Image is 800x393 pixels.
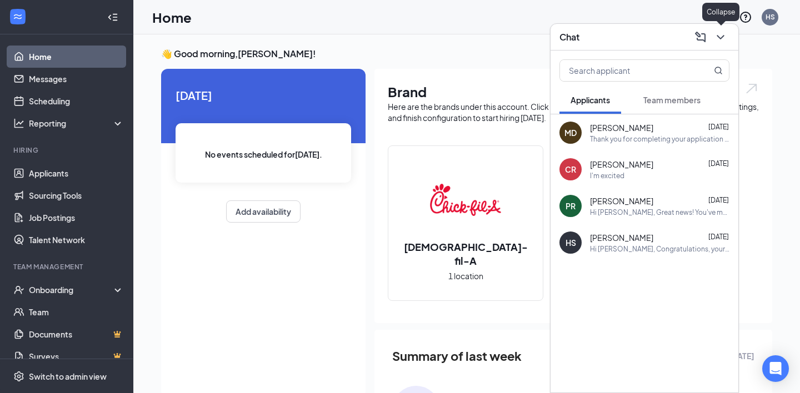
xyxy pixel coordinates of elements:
h1: Brand [388,82,759,101]
div: MD [564,127,577,138]
svg: Collapse [107,12,118,23]
span: [DATE] [708,196,729,204]
span: No events scheduled for [DATE] . [205,148,322,160]
svg: ChevronDown [714,31,727,44]
a: Sourcing Tools [29,184,124,206]
span: [DATE] [176,87,351,104]
span: [PERSON_NAME] [590,195,653,206]
div: Hi [PERSON_NAME], Congratulations, your interview with [DEMOGRAPHIC_DATA]-fil-A for Dining Room H... [590,244,729,254]
h2: [DEMOGRAPHIC_DATA]-fil-A [388,240,543,268]
div: I'm excited [590,171,624,180]
span: [PERSON_NAME] [590,159,653,170]
div: PR [566,200,576,211]
h3: 👋 Good morning, [PERSON_NAME] ! [161,48,772,60]
a: Messages [29,68,124,90]
svg: UserCheck [13,284,24,295]
svg: QuestionInfo [739,11,752,24]
div: Thank you for completing your application for the Front of House Team Member: Part-Time position.... [590,134,729,144]
span: [PERSON_NAME] [590,232,653,243]
span: [DATE] [708,123,729,131]
div: Here are the brands under this account. Click into a brand to see your locations, managers, job p... [388,101,759,123]
svg: WorkstreamLogo [12,11,23,22]
svg: Analysis [13,118,24,129]
img: Chick-fil-A [430,164,501,235]
span: [PERSON_NAME] [590,122,653,133]
img: open.6027fd2a22e1237b5b06.svg [744,82,759,95]
a: Scheduling [29,90,124,112]
span: Summary of last week [392,346,522,366]
h1: Home [152,8,192,27]
button: ChevronDown [712,28,729,46]
div: Collapse [702,3,739,21]
button: Add availability [226,200,301,223]
a: Talent Network [29,229,124,251]
span: Applicants [571,95,610,105]
span: [DATE] [708,233,729,241]
span: Team members [643,95,701,105]
div: HS [566,237,576,248]
div: HS [766,12,775,22]
div: CR [565,164,576,175]
div: Open Intercom Messenger [762,355,789,382]
div: Hi [PERSON_NAME], Great news! You've moved on to the next stage of the application. We have a few... [590,208,729,217]
a: SurveysCrown [29,345,124,367]
svg: MagnifyingGlass [714,66,723,75]
div: Reporting [29,118,124,129]
a: Home [29,46,124,68]
div: Switch to admin view [29,371,107,382]
svg: Settings [13,371,24,382]
div: Hiring [13,145,122,155]
a: DocumentsCrown [29,323,124,345]
svg: ComposeMessage [694,31,707,44]
a: Job Postings [29,206,124,229]
h3: Chat [559,31,579,43]
div: Team Management [13,262,122,271]
input: Search applicant [560,60,692,81]
span: 1 location [448,270,483,282]
a: Team [29,301,124,323]
a: Applicants [29,162,124,184]
div: Onboarding [29,284,114,295]
span: [DATE] [708,159,729,168]
button: ComposeMessage [692,28,709,46]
